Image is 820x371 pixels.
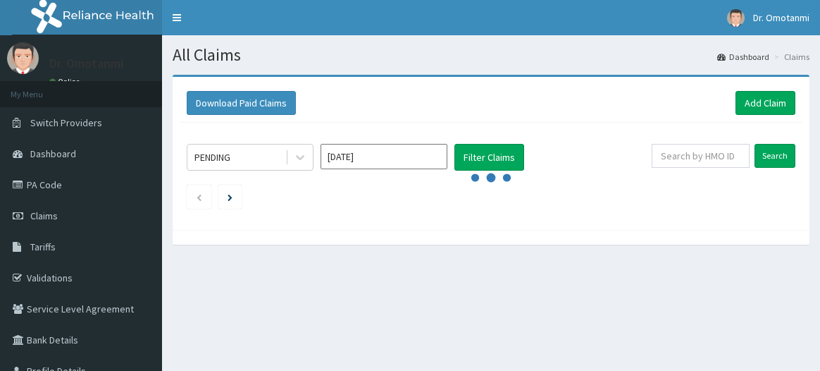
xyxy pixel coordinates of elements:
[173,46,809,64] h1: All Claims
[652,144,750,168] input: Search by HMO ID
[30,147,76,160] span: Dashboard
[49,77,83,87] a: Online
[30,209,58,222] span: Claims
[194,150,230,164] div: PENDING
[228,190,232,203] a: Next page
[454,144,524,171] button: Filter Claims
[753,11,809,24] span: Dr. Omotanmi
[727,9,745,27] img: User Image
[754,144,795,168] input: Search
[30,116,102,129] span: Switch Providers
[49,57,123,70] p: Dr. Omotanmi
[7,42,39,74] img: User Image
[717,51,769,63] a: Dashboard
[196,190,202,203] a: Previous page
[470,157,512,199] svg: audio-loading
[30,241,56,253] span: Tariffs
[771,51,809,63] li: Claims
[735,91,795,115] a: Add Claim
[187,91,296,115] button: Download Paid Claims
[321,144,447,169] input: Select Month and Year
